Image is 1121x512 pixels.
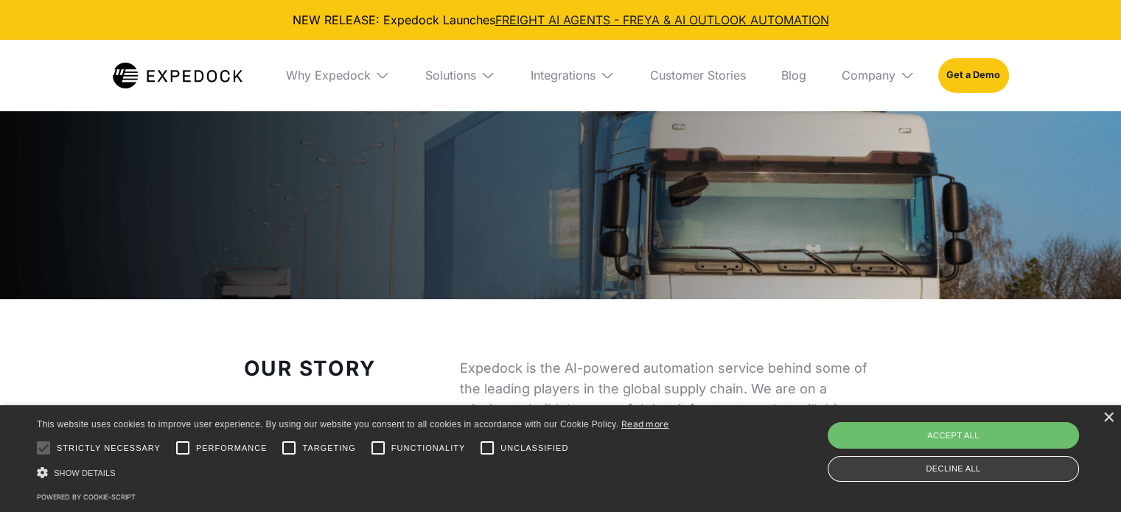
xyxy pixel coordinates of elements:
[1047,441,1121,512] iframe: Chat Widget
[425,68,476,83] div: Solutions
[413,40,507,111] div: Solutions
[196,442,268,455] span: Performance
[638,40,758,111] a: Customer Stories
[938,58,1008,92] a: Get a Demo
[244,356,376,381] strong: Our Story
[286,68,371,83] div: Why Expedock
[500,442,568,455] span: Unclassified
[37,493,136,501] a: Powered by cookie-script
[37,419,618,429] span: This website uses cookies to improve user experience. By using our website you consent to all coo...
[828,456,1079,482] div: Decline all
[391,442,465,455] span: Functionality
[769,40,818,111] a: Blog
[842,68,895,83] div: Company
[37,465,669,480] div: Show details
[531,68,596,83] div: Integrations
[54,469,116,477] span: Show details
[621,418,669,429] a: Read more
[495,13,829,27] a: FREIGHT AI AGENTS - FREYA & AI OUTLOOK AUTOMATION
[828,422,1079,449] div: Accept all
[830,40,926,111] div: Company
[12,12,1109,28] div: NEW RELEASE: Expedock Launches
[519,40,626,111] div: Integrations
[274,40,402,111] div: Why Expedock
[1103,413,1114,424] div: Close
[302,442,355,455] span: Targeting
[57,442,161,455] span: Strictly necessary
